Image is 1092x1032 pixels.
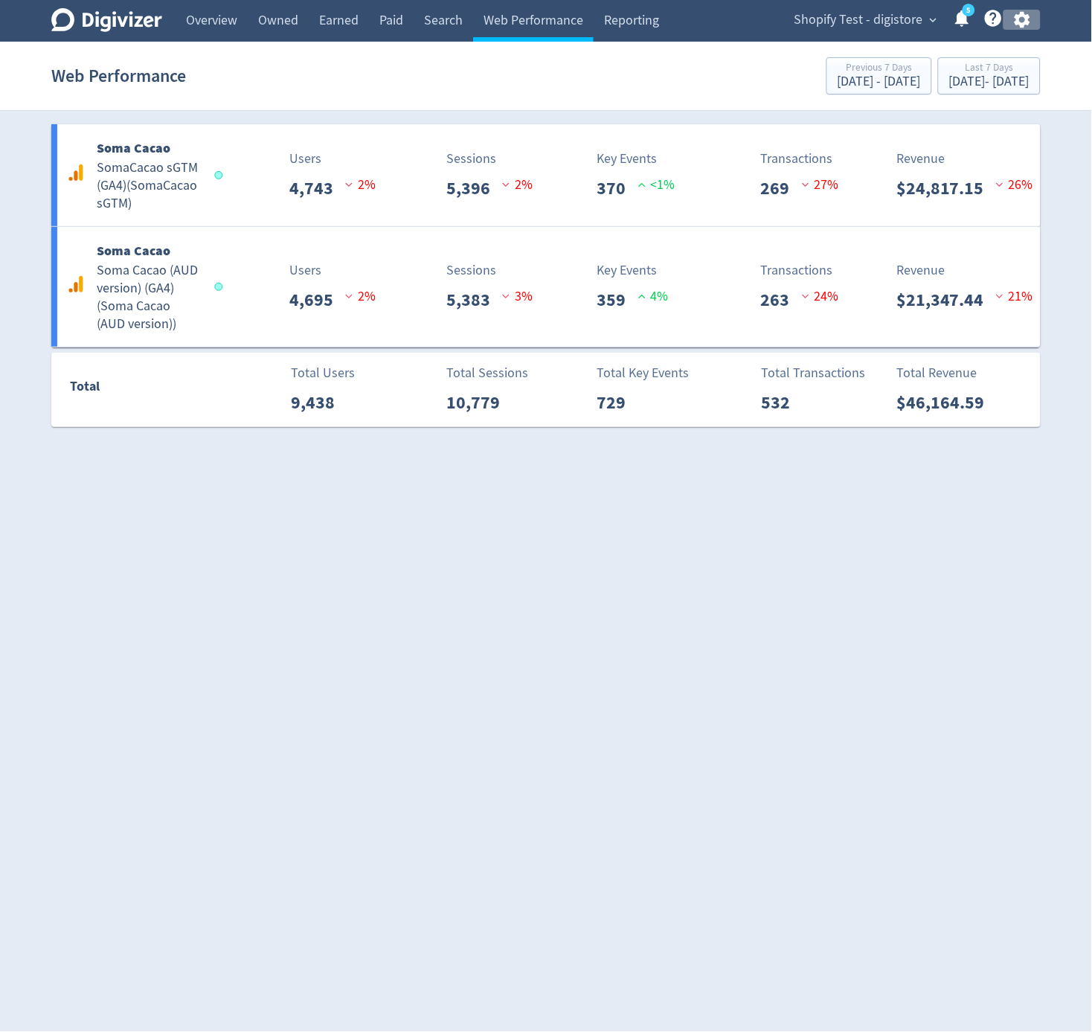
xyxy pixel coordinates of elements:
[838,63,921,75] div: Previous 7 Days
[502,175,533,195] p: 2 %
[51,124,1041,226] a: Soma CacaoSomaCacao sGTM (GA4)(SomaCacao sGTM)Users4,743 2%Sessions5,396 2%Key Events370<1%Transa...
[291,363,355,383] p: Total Users
[597,149,675,169] p: Key Events
[938,57,1041,94] button: Last 7 Days[DATE]- [DATE]
[67,275,85,293] svg: Google Analytics
[67,164,85,182] svg: Google Analytics
[762,389,803,416] p: 532
[502,286,533,307] p: 3 %
[289,286,345,313] p: 4,695
[761,260,839,281] p: Transactions
[289,260,376,281] p: Users
[345,175,376,195] p: 2 %
[949,63,1030,75] div: Last 7 Days
[51,52,186,100] h1: Web Performance
[896,149,1033,169] p: Revenue
[597,389,637,416] p: 729
[896,175,996,202] p: $24,817.15
[597,260,669,281] p: Key Events
[289,175,345,202] p: 4,743
[597,175,638,202] p: 370
[896,286,996,313] p: $21,347.44
[447,389,513,416] p: 10,779
[638,286,669,307] p: 4 %
[70,376,216,404] div: Total
[97,262,201,333] h5: Soma Cacao (AUD version) (GA4) ( Soma Cacao (AUD version) )
[97,139,170,157] b: Soma Cacao
[963,4,975,16] a: 5
[761,149,839,169] p: Transactions
[794,8,923,32] span: Shopify Test - digistore
[446,286,502,313] p: 5,383
[967,5,971,16] text: 5
[446,175,502,202] p: 5,396
[826,57,932,94] button: Previous 7 Days[DATE] - [DATE]
[345,286,376,307] p: 2 %
[51,227,1041,347] a: Soma CacaoSoma Cacao (AUD version) (GA4)(Soma Cacao (AUD version))Users4,695 2%Sessions5,383 3%Ke...
[761,175,802,202] p: 269
[291,389,347,416] p: 9,438
[447,363,529,383] p: Total Sessions
[289,149,376,169] p: Users
[897,363,997,383] p: Total Revenue
[597,286,638,313] p: 359
[97,159,201,213] h5: SomaCacao sGTM (GA4) ( SomaCacao sGTM )
[896,260,1033,281] p: Revenue
[949,75,1030,89] div: [DATE] - [DATE]
[215,283,228,291] span: Data last synced: 8 Sep 2025, 9:02am (AEST)
[838,75,921,89] div: [DATE] - [DATE]
[97,242,170,260] b: Soma Cacao
[789,8,941,32] button: Shopify Test - digistore
[996,286,1033,307] p: 21 %
[446,260,533,281] p: Sessions
[927,13,940,27] span: expand_more
[762,363,866,383] p: Total Transactions
[597,363,689,383] p: Total Key Events
[897,389,997,416] p: $46,164.59
[215,171,228,179] span: Data last synced: 8 Sep 2025, 9:02am (AEST)
[761,286,802,313] p: 263
[446,149,533,169] p: Sessions
[996,175,1033,195] p: 26 %
[638,175,675,195] p: <1%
